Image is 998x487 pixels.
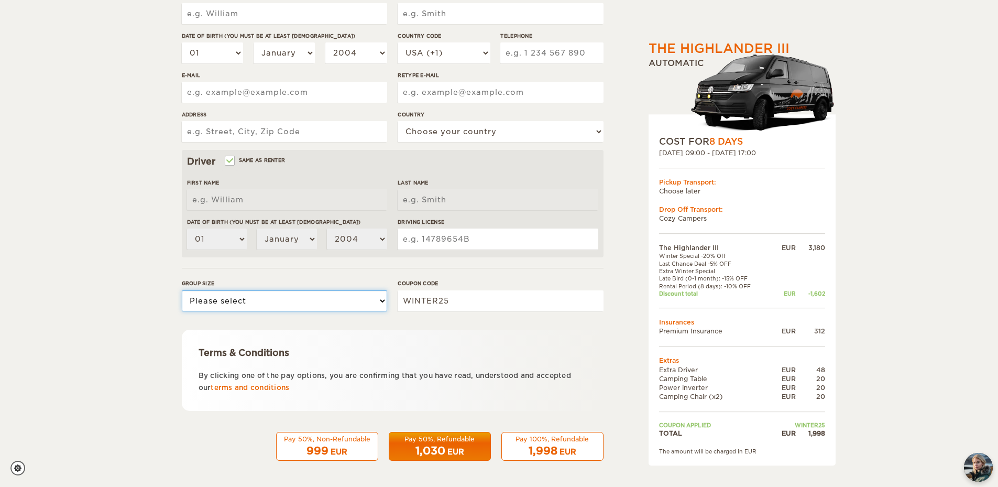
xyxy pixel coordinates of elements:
[796,290,825,297] div: -1,602
[398,3,603,24] input: e.g. Smith
[690,49,836,135] img: stor-langur-4.png
[659,260,772,267] td: Last Chance Deal -5% OFF
[964,453,993,482] img: Freyja at Cozy Campers
[772,383,796,392] div: EUR
[772,421,825,429] td: WINTER25
[772,327,796,336] div: EUR
[659,448,825,455] div: The amount will be charged in EUR
[659,429,772,438] td: TOTAL
[182,121,387,142] input: e.g. Street, City, Zip Code
[659,421,772,429] td: Coupon applied
[398,189,598,210] input: e.g. Smith
[659,365,772,374] td: Extra Driver
[226,155,286,165] label: Same as renter
[659,148,825,157] div: [DATE] 09:00 - [DATE] 17:00
[398,218,598,226] label: Driving License
[659,178,825,187] div: Pickup Transport:
[187,179,387,187] label: First Name
[659,374,772,383] td: Camping Table
[772,374,796,383] div: EUR
[659,318,825,327] td: Insurances
[398,229,598,250] input: e.g. 14789654B
[659,283,772,290] td: Rental Period (8 days): -10% OFF
[709,137,743,147] span: 8 Days
[508,435,597,443] div: Pay 100%, Refundable
[398,71,603,79] label: Retype E-mail
[772,365,796,374] div: EUR
[199,370,587,394] p: By clicking one of the pay options, you are confirming that you have read, understood and accepte...
[306,445,328,457] span: 999
[659,290,772,297] td: Discount total
[796,392,825,401] div: 20
[964,453,993,482] button: chat-button
[796,243,825,252] div: 3,180
[187,155,598,168] div: Driver
[398,279,603,287] label: Coupon code
[415,445,445,457] span: 1,030
[182,82,387,103] input: e.g. example@example.com
[772,429,796,438] div: EUR
[182,111,387,118] label: Address
[649,40,789,58] div: The Highlander III
[447,447,464,457] div: EUR
[649,58,836,135] div: Automatic
[659,214,825,223] td: Cozy Campers
[398,179,598,187] label: Last Name
[772,243,796,252] div: EUR
[529,445,557,457] span: 1,998
[796,383,825,392] div: 20
[659,383,772,392] td: Power inverter
[182,279,387,287] label: Group size
[796,374,825,383] div: 20
[226,158,233,165] input: Same as renter
[659,327,772,336] td: Premium Insurance
[283,435,371,443] div: Pay 50%, Non-Refundable
[501,432,604,461] button: Pay 100%, Refundable 1,998 EUR
[500,32,603,40] label: Telephone
[560,447,576,457] div: EUR
[10,461,32,475] a: Cookie settings
[659,136,825,148] div: COST FOR
[187,218,387,226] label: Date of birth (You must be at least [DEMOGRAPHIC_DATA])
[772,290,796,297] div: EUR
[659,392,772,401] td: Camping Chair (x2)
[659,253,772,260] td: Winter Special -20% Off
[398,111,603,118] label: Country
[182,71,387,79] label: E-mail
[187,189,387,210] input: e.g. William
[796,429,825,438] div: 1,998
[659,275,772,282] td: Late Bird (0-1 month): -15% OFF
[659,243,772,252] td: The Highlander III
[659,187,825,196] td: Choose later
[331,447,347,457] div: EUR
[396,435,484,443] div: Pay 50%, Refundable
[182,3,387,24] input: e.g. William
[796,365,825,374] div: 48
[276,432,378,461] button: Pay 50%, Non-Refundable 999 EUR
[182,32,387,40] label: Date of birth (You must be at least [DEMOGRAPHIC_DATA])
[398,32,490,40] label: Country Code
[659,267,772,275] td: Extra Winter Special
[659,205,825,214] div: Drop Off Transport:
[389,432,491,461] button: Pay 50%, Refundable 1,030 EUR
[211,384,289,392] a: terms and conditions
[398,82,603,103] input: e.g. example@example.com
[659,356,825,365] td: Extras
[199,347,587,359] div: Terms & Conditions
[772,392,796,401] div: EUR
[500,42,603,63] input: e.g. 1 234 567 890
[796,327,825,336] div: 312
